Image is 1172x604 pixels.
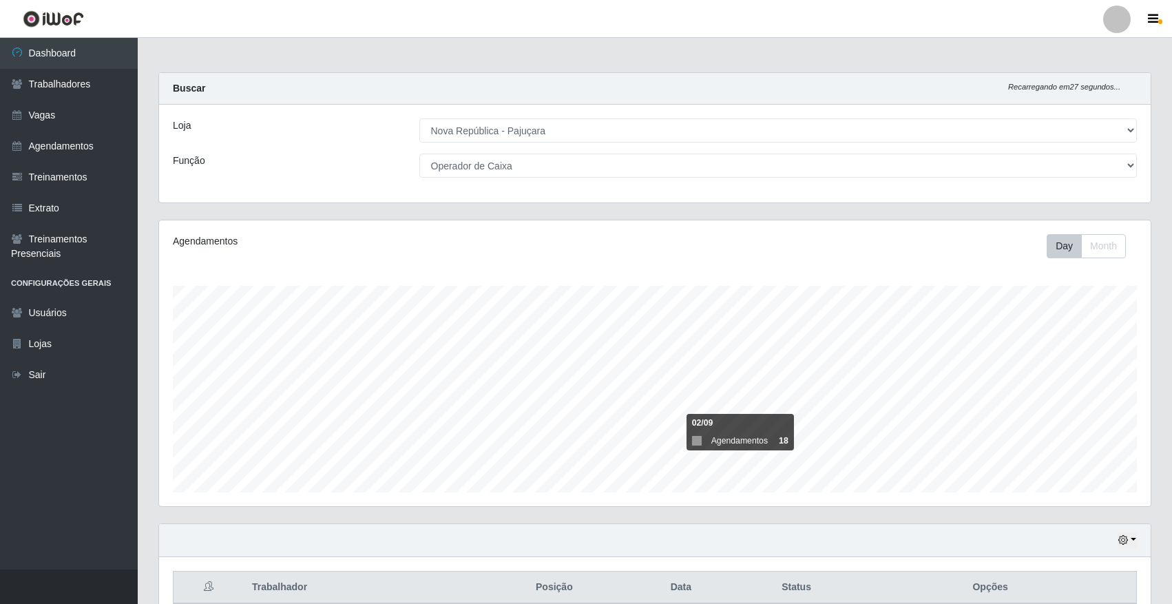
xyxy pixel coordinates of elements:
[844,572,1136,604] th: Opções
[173,83,205,94] strong: Buscar
[1047,234,1082,258] button: Day
[173,234,563,249] div: Agendamentos
[495,572,614,604] th: Posição
[1047,234,1137,258] div: Toolbar with button groups
[749,572,845,604] th: Status
[244,572,495,604] th: Trabalhador
[1047,234,1126,258] div: First group
[23,10,84,28] img: CoreUI Logo
[173,154,205,168] label: Função
[1081,234,1126,258] button: Month
[614,572,749,604] th: Data
[173,118,191,133] label: Loja
[1008,83,1120,91] i: Recarregando em 27 segundos...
